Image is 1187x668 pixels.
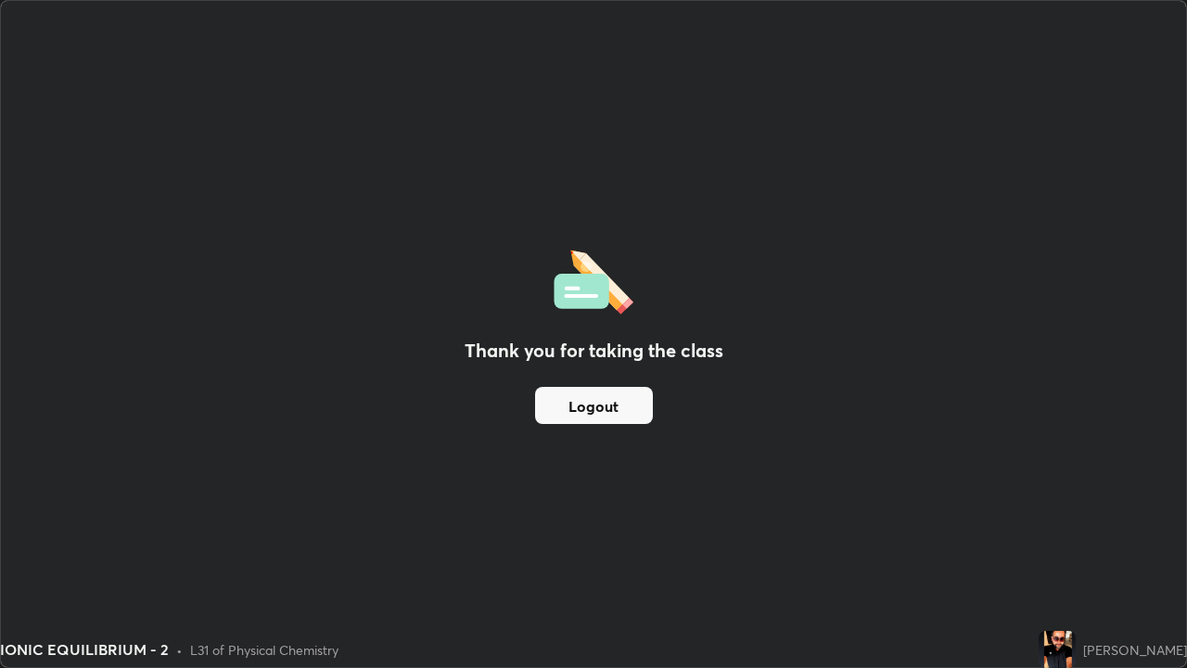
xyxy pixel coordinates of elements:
[554,244,633,315] img: offlineFeedback.1438e8b3.svg
[1083,640,1187,660] div: [PERSON_NAME]
[176,640,183,660] div: •
[190,640,338,660] div: L31 of Physical Chemistry
[1039,631,1076,668] img: a6f06f74d53c4e1491076524e4aaf9a8.jpg
[535,387,653,424] button: Logout
[465,337,723,365] h2: Thank you for taking the class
